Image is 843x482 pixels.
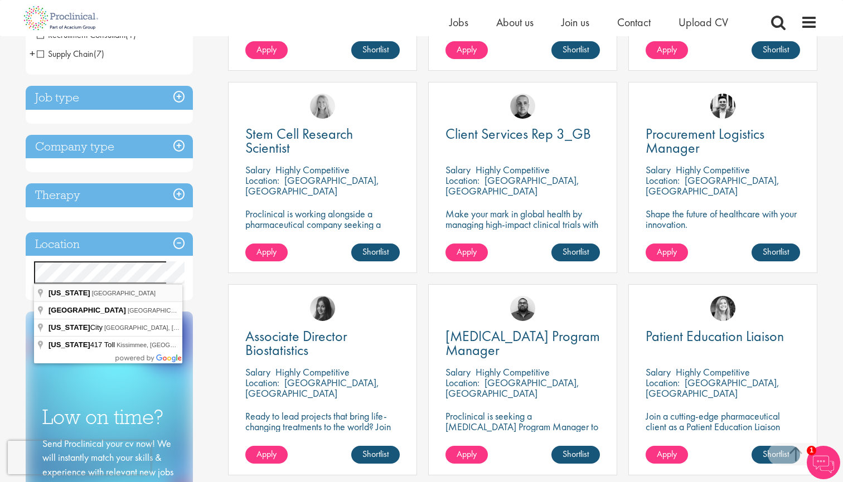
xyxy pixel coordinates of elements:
[92,290,156,296] span: [GEOGRAPHIC_DATA]
[26,135,193,159] h3: Company type
[245,163,270,176] span: Salary
[256,448,277,460] span: Apply
[445,329,600,357] a: [MEDICAL_DATA] Program Manager
[37,48,94,60] span: Supply Chain
[646,174,680,187] span: Location:
[752,244,800,261] a: Shortlist
[117,342,281,348] span: Kissimmee, [GEOGRAPHIC_DATA], [GEOGRAPHIC_DATA]
[245,366,270,378] span: Salary
[245,127,400,155] a: Stem Cell Research Scientist
[752,41,800,59] a: Shortlist
[245,376,279,389] span: Location:
[449,15,468,30] span: Jobs
[646,174,779,197] p: [GEOGRAPHIC_DATA], [GEOGRAPHIC_DATA]
[445,366,471,378] span: Salary
[104,324,235,331] span: [GEOGRAPHIC_DATA], [GEOGRAPHIC_DATA]
[245,174,379,197] p: [GEOGRAPHIC_DATA], [GEOGRAPHIC_DATA]
[676,366,750,378] p: Highly Competitive
[646,366,671,378] span: Salary
[37,48,104,60] span: Supply Chain
[26,232,193,256] h3: Location
[310,296,335,321] img: Heidi Hennigan
[245,208,400,251] p: Proclinical is working alongside a pharmaceutical company seeking a Stem Cell Research Scientist ...
[646,376,779,400] p: [GEOGRAPHIC_DATA], [GEOGRAPHIC_DATA]
[646,329,800,343] a: Patient Education Liaison
[351,446,400,464] a: Shortlist
[310,94,335,119] img: Shannon Briggs
[445,163,471,176] span: Salary
[646,446,688,464] a: Apply
[351,244,400,261] a: Shortlist
[256,246,277,257] span: Apply
[646,127,800,155] a: Procurement Logistics Manager
[49,306,126,314] span: [GEOGRAPHIC_DATA]
[445,376,479,389] span: Location:
[445,124,591,143] span: Client Services Rep 3_GB
[245,329,400,357] a: Associate Director Biostatistics
[657,246,677,257] span: Apply
[245,446,288,464] a: Apply
[657,448,677,460] span: Apply
[457,246,477,257] span: Apply
[351,41,400,59] a: Shortlist
[657,43,677,55] span: Apply
[646,208,800,230] p: Shape the future of healthcare with your innovation.
[245,376,379,400] p: [GEOGRAPHIC_DATA], [GEOGRAPHIC_DATA]
[49,289,90,297] span: [US_STATE]
[710,296,735,321] img: Manon Fuller
[26,86,193,110] h3: Job type
[245,327,347,359] span: Associate Director Biostatistics
[617,15,651,30] a: Contact
[551,41,600,59] a: Shortlist
[256,43,277,55] span: Apply
[457,448,477,460] span: Apply
[445,376,579,400] p: [GEOGRAPHIC_DATA], [GEOGRAPHIC_DATA]
[445,127,600,141] a: Client Services Rep 3_GB
[275,163,350,176] p: Highly Competitive
[646,411,800,464] p: Join a cutting-edge pharmaceutical client as a Patient Education Liaison (PEL) where your precisi...
[561,15,589,30] a: Join us
[679,15,728,30] a: Upload CV
[476,366,550,378] p: Highly Competitive
[646,376,680,389] span: Location:
[49,323,90,332] span: [US_STATE]
[676,163,750,176] p: Highly Competitive
[551,446,600,464] a: Shortlist
[245,244,288,261] a: Apply
[646,244,688,261] a: Apply
[551,244,600,261] a: Shortlist
[49,340,117,349] span: 417 Toll
[30,45,35,62] span: +
[445,174,579,197] p: [GEOGRAPHIC_DATA], [GEOGRAPHIC_DATA]
[510,94,535,119] a: Harry Budge
[245,41,288,59] a: Apply
[807,446,816,455] span: 1
[496,15,534,30] a: About us
[445,174,479,187] span: Location:
[445,41,488,59] a: Apply
[646,327,784,345] span: Patient Education Liaison
[646,163,671,176] span: Salary
[710,94,735,119] img: Edward Little
[807,446,840,479] img: Chatbot
[445,244,488,261] a: Apply
[646,124,764,157] span: Procurement Logistics Manager
[445,208,600,240] p: Make your mark in global health by managing high-impact clinical trials with a leading CRO.
[8,441,151,474] iframe: reCAPTCHA
[49,323,104,332] span: City
[94,48,104,60] span: (7)
[476,163,550,176] p: Highly Competitive
[445,411,600,474] p: Proclinical is seeking a [MEDICAL_DATA] Program Manager to join our client's team for an exciting...
[510,296,535,321] img: Ashley Bennett
[26,183,193,207] h3: Therapy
